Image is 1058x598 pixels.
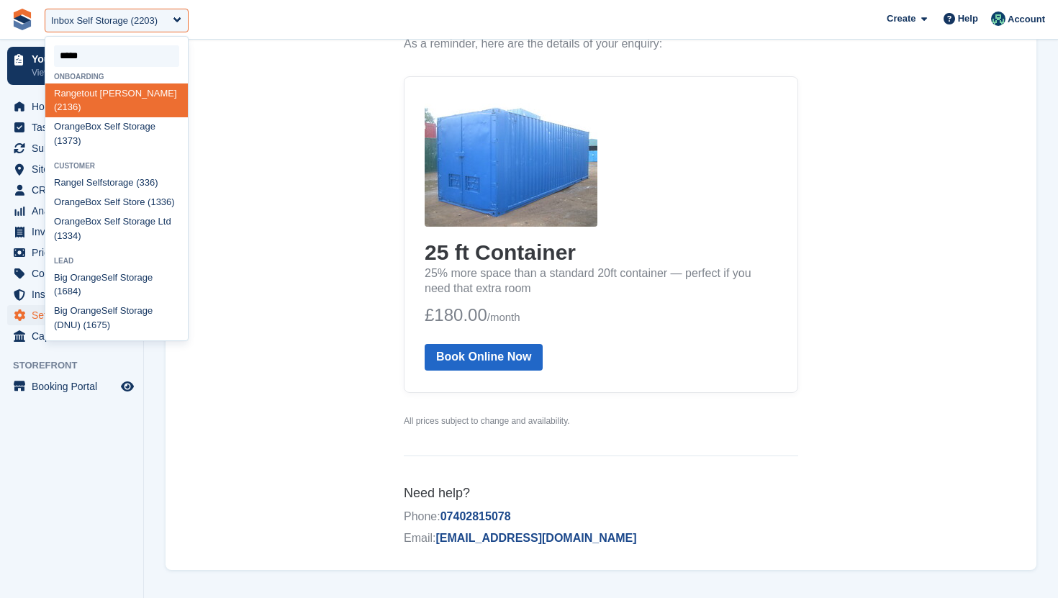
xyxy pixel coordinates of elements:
[7,284,136,304] a: menu
[45,212,188,246] div: O Box Self Storage Ltd (1334)
[61,196,85,207] span: range
[238,427,633,438] p: All prices subject to change and availability.
[32,180,118,200] span: CRM
[45,257,188,265] div: Lead
[51,14,158,28] div: Inbox Self Storage (2203)
[238,542,633,557] p: Email:
[238,520,633,535] p: Phone:
[1008,12,1045,27] span: Account
[7,326,136,346] a: menu
[275,521,345,533] a: 07402815078
[12,9,33,30] img: stora-icon-8386f47178a22dfd0bd8f6a31ec36ba5ce8667c1dd55bd0f319d3a0aa187defe.svg
[32,222,118,242] span: Invoices
[7,201,136,221] a: menu
[32,284,118,304] span: Insurance
[7,305,136,325] a: menu
[54,88,81,99] span: Range
[61,216,85,227] span: range
[238,9,633,40] h1: Thanks for enquiring about storage
[32,96,118,117] span: Home
[7,263,136,284] a: menu
[32,201,118,221] span: Analytics
[32,326,118,346] span: Capital
[45,193,188,212] div: O Box Self Store (1336)
[270,543,471,555] a: [EMAIL_ADDRESS][DOMAIN_NAME]
[45,162,188,170] div: Customer
[32,159,118,179] span: Sites
[32,243,118,263] span: Pricing
[32,54,117,64] p: Your onboarding
[45,117,188,151] div: O Box Self Storage (1373)
[958,12,978,26] span: Help
[7,222,136,242] a: menu
[259,249,612,277] h2: 25 ft Container
[991,12,1005,26] img: Jennifer Ofodile
[32,305,118,325] span: Settings
[238,496,633,512] h6: Need help?
[32,138,118,158] span: Subscriptions
[32,376,118,397] span: Booking Portal
[45,268,188,302] div: Big O Self Storage (1684)
[54,177,81,188] span: Range
[78,305,101,316] span: range
[259,355,377,381] a: Book Online Now
[119,378,136,395] a: Preview store
[7,117,136,137] a: menu
[7,159,136,179] a: menu
[32,263,118,284] span: Coupons
[7,376,136,397] a: menu
[45,73,188,81] div: Onboarding
[32,117,118,137] span: Tasks
[45,173,188,193] div: l Selfstorage (336)
[7,180,136,200] a: menu
[7,243,136,263] a: menu
[7,96,136,117] a: menu
[322,322,355,334] span: /month
[78,272,101,283] span: range
[259,108,432,237] img: 25 ft Container
[45,302,188,335] div: Big O Self Storage (DNU) (1675)
[259,314,612,339] p: £180.00
[238,47,633,63] p: As a reminder, here are the details of your enquiry:
[7,47,136,85] a: Your onboarding View next steps
[32,66,117,79] p: View next steps
[259,277,612,307] p: 25% more space than a standard 20ft container — perfect if you need that extra room
[13,358,143,373] span: Storefront
[887,12,915,26] span: Create
[61,121,85,132] span: range
[45,83,188,117] div: tout [PERSON_NAME] (2136)
[7,138,136,158] a: menu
